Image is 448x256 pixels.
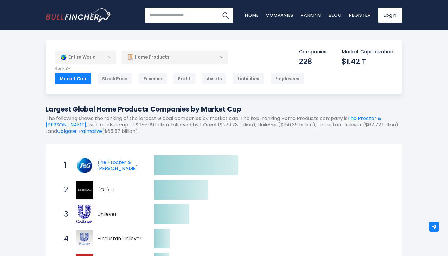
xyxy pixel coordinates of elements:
a: Ranking [301,12,322,18]
span: Unilever [97,211,143,218]
a: Colgate-Palmolive [57,128,102,135]
h1: Largest Global Home Products Companies by Market Cap [46,104,402,114]
div: Liabilities [233,73,264,84]
div: 228 [299,57,326,66]
div: $1.42 T [342,57,393,66]
p: Rank By [55,66,304,71]
img: The Procter & Gamble [76,157,93,174]
div: Home Products [121,50,228,64]
img: Unilever [76,205,92,223]
span: L'Orèal [97,187,143,193]
a: Login [378,8,402,23]
img: Hindustan Unilever [76,230,93,247]
span: 3 [61,209,67,219]
p: Market Capitalization [342,49,393,55]
div: Profit [173,73,196,84]
div: Entire World [55,50,116,64]
a: The Procter & Gamble [75,156,97,175]
a: Home [245,12,258,18]
div: Revenue [138,73,167,84]
a: Register [349,12,371,18]
img: Bullfincher logo [46,8,112,22]
p: Companies [299,49,326,55]
a: Companies [266,12,293,18]
p: The following shows the ranking of the largest Global companies by market cap. The top-ranking Ho... [46,116,402,134]
div: Employees [270,73,304,84]
a: The Procter & [PERSON_NAME] [46,115,381,128]
div: Assets [202,73,227,84]
span: 2 [61,185,67,195]
a: Blog [329,12,342,18]
button: Search [218,8,233,23]
div: Market Cap [55,73,91,84]
img: L'Orèal [76,181,93,199]
span: 1 [61,160,67,171]
a: The Procter & [PERSON_NAME] [97,159,138,172]
span: Hindustan Unilever [97,236,143,242]
div: Stock Price [97,73,132,84]
span: 4 [61,233,67,244]
a: Go to homepage [46,8,111,22]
